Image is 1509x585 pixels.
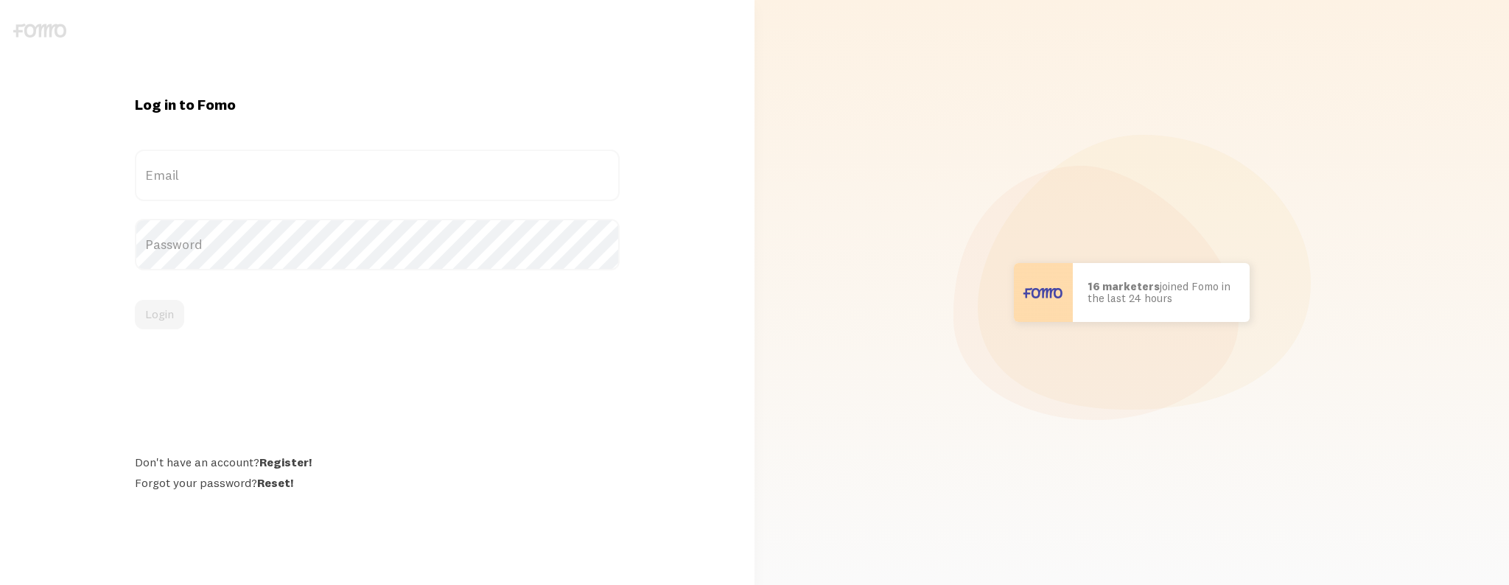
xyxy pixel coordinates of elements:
p: joined Fomo in the last 24 hours [1088,281,1235,305]
div: Don't have an account? [135,455,620,469]
b: 16 marketers [1088,279,1160,293]
img: User avatar [1014,263,1073,322]
div: Forgot your password? [135,475,620,490]
img: fomo-logo-gray-b99e0e8ada9f9040e2984d0d95b3b12da0074ffd48d1e5cb62ac37fc77b0b268.svg [13,24,66,38]
a: Register! [259,455,312,469]
h1: Log in to Fomo [135,95,620,114]
a: Reset! [257,475,293,490]
label: Email [135,150,620,201]
label: Password [135,219,620,270]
